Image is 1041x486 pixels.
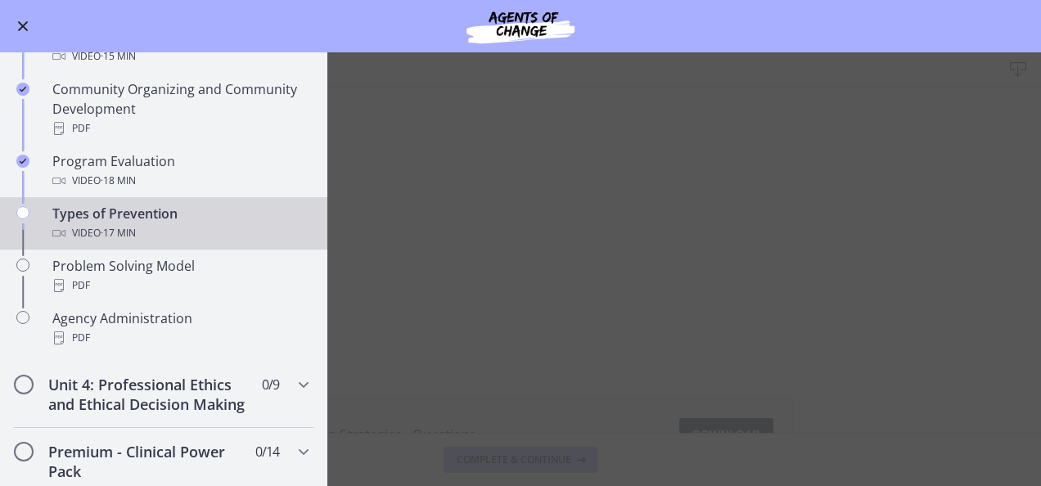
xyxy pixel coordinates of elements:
[52,256,308,295] div: Problem Solving Model
[52,276,308,295] div: PDF
[52,47,308,66] div: Video
[48,375,248,414] h2: Unit 4: Professional Ethics and Ethical Decision Making
[16,155,29,168] i: Completed
[16,83,29,96] i: Completed
[52,328,308,348] div: PDF
[52,151,308,191] div: Program Evaluation
[422,7,619,46] img: Agents of Change
[255,442,279,461] span: 0 / 14
[101,171,136,191] span: · 18 min
[262,375,279,394] span: 0 / 9
[52,79,308,138] div: Community Organizing and Community Development
[52,119,308,138] div: PDF
[48,442,248,481] h2: Premium - Clinical Power Pack
[101,223,136,243] span: · 17 min
[101,47,136,66] span: · 15 min
[52,308,308,348] div: Agency Administration
[52,171,308,191] div: Video
[52,223,308,243] div: Video
[13,16,33,36] button: Enable menu
[52,204,308,243] div: Types of Prevention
